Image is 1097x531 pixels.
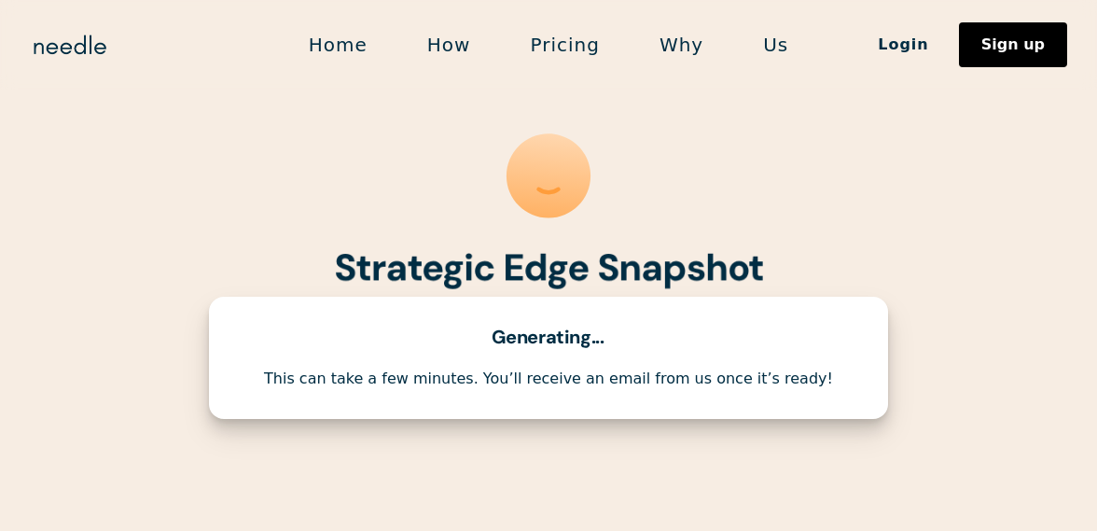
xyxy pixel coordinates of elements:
div: Sign up [981,37,1045,52]
a: Pricing [500,25,629,64]
div: This can take a few minutes. You’ll receive an email from us once it’s ready! [231,370,866,389]
a: How [397,25,501,64]
a: Sign up [959,22,1067,67]
strong: Strategic Edge Snapshot [334,243,764,291]
a: Home [279,25,397,64]
a: Us [733,25,818,64]
div: Generating... [492,327,606,347]
a: Login [848,29,959,61]
a: Why [630,25,733,64]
